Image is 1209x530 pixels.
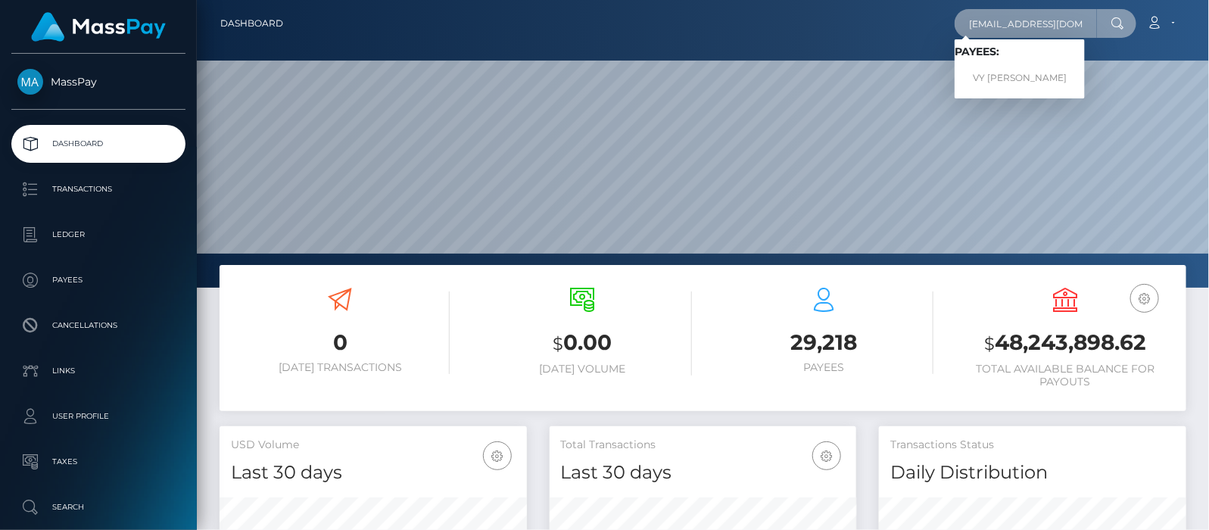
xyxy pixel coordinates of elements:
h6: Payees [715,361,933,374]
h4: Last 30 days [561,460,846,486]
small: $ [984,333,995,354]
img: MassPay [17,69,43,95]
a: VY [PERSON_NAME] [955,64,1085,92]
h6: Payees: [955,45,1085,58]
a: Transactions [11,170,185,208]
h6: [DATE] Transactions [231,361,450,374]
a: Cancellations [11,307,185,344]
a: Payees [11,261,185,299]
input: Search... [955,9,1097,38]
p: Search [17,496,179,519]
p: Taxes [17,450,179,473]
p: Cancellations [17,314,179,337]
span: MassPay [11,75,185,89]
a: Ledger [11,216,185,254]
a: Links [11,352,185,390]
a: Dashboard [11,125,185,163]
h3: 0 [231,328,450,357]
h3: 48,243,898.62 [956,328,1175,359]
p: Ledger [17,223,179,246]
img: MassPay Logo [31,12,166,42]
p: Links [17,360,179,382]
p: Dashboard [17,132,179,155]
a: Taxes [11,443,185,481]
h4: Last 30 days [231,460,516,486]
p: Payees [17,269,179,291]
h4: Daily Distribution [890,460,1175,486]
h6: [DATE] Volume [472,363,691,376]
a: Search [11,488,185,526]
h5: Total Transactions [561,438,846,453]
h6: Total Available Balance for Payouts [956,363,1175,388]
small: $ [553,333,563,354]
h3: 29,218 [715,328,933,357]
h5: USD Volume [231,438,516,453]
h5: Transactions Status [890,438,1175,453]
p: Transactions [17,178,179,201]
h3: 0.00 [472,328,691,359]
p: User Profile [17,405,179,428]
a: User Profile [11,397,185,435]
a: Dashboard [220,8,283,39]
